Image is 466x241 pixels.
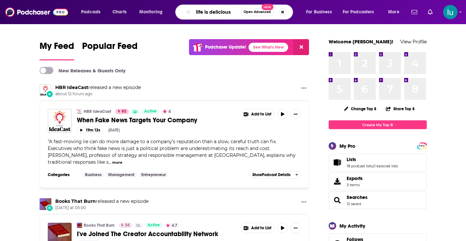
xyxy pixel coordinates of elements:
[40,40,74,55] span: My Feed
[241,8,274,16] button: Open AdvancedNew
[331,177,344,186] span: Exports
[347,175,363,181] span: Exports
[425,7,435,18] a: Show notifications dropdown
[339,223,365,229] div: My Activity
[400,38,427,45] a: View Profile
[329,191,427,209] span: Searches
[418,143,426,148] a: PRO
[77,230,218,238] span: I've Joined The Creator Accountability Network
[122,108,126,115] span: 82
[77,230,236,238] a: I've Joined The Creator Accountability Network
[329,38,393,45] a: Welcome [PERSON_NAME]!
[55,84,88,90] a: HBR IdeaCast
[119,223,132,228] a: 34
[331,158,344,167] a: Lists
[142,109,159,114] a: Active
[443,5,457,19] img: User Profile
[40,84,51,96] img: HBR IdeaCast
[347,157,398,162] a: Lists
[299,198,309,206] button: Show More Button
[347,183,363,187] span: 3 items
[339,143,355,149] div: My Pro
[112,8,127,17] span: Charts
[244,10,271,14] span: Open Advanced
[331,196,344,205] a: Searches
[409,7,420,18] a: Show notifications dropdown
[144,108,157,115] span: Active
[249,43,288,52] a: See What's New
[81,8,100,17] span: Podcasts
[340,105,381,113] button: Change Top 8
[77,223,82,228] img: Books That Burn
[250,171,301,179] button: ShowPodcast Details
[251,112,271,117] span: Add to List
[115,109,129,114] a: 82
[84,223,114,228] a: Books That Burn
[55,198,96,204] a: Books That Burn
[48,139,296,165] span: "
[125,222,129,229] span: 34
[40,40,74,60] a: My Feed
[112,160,122,165] button: more
[262,4,273,10] span: New
[384,7,407,17] button: open menu
[347,202,361,206] a: 12 saved
[40,67,126,74] a: New Releases & Guests Only
[338,7,384,17] button: open menu
[193,7,241,17] input: Search podcasts, credits, & more...
[82,40,138,55] span: Popular Feed
[77,116,236,124] a: When Fake News Targets Your Company
[82,40,138,60] a: Popular Feed
[135,7,171,17] button: open menu
[329,154,427,171] span: Lists
[77,116,197,124] span: When Fake News Targets Your Company
[48,109,72,133] img: When Fake News Targets Your Company
[5,6,68,18] img: Podchaser - Follow, Share and Rate Podcasts
[373,164,398,168] a: 0 episode lists
[299,84,309,93] button: Show More Button
[77,127,103,133] button: 19m 12s
[40,198,51,210] img: Books That Burn
[55,198,148,204] h3: released a new episode
[84,109,111,114] a: HBR IdeaCast
[329,173,427,190] a: Exports
[443,5,457,19] button: Show profile menu
[443,5,457,19] span: Logged in as lusodano
[290,223,301,233] button: Show More Button
[181,5,299,20] div: Search podcasts, credits, & more...
[147,222,160,229] span: Active
[77,7,109,17] button: open menu
[108,7,130,17] a: Charts
[48,172,77,177] h3: Categories
[252,173,290,177] span: Show Podcast Details
[388,8,399,17] span: More
[48,139,296,165] span: A fast-moving lie can do more damage to a company’s reputation than a slow, careful truth can fix...
[108,128,120,132] div: [DATE]
[386,102,415,115] button: Share Top 8
[145,223,163,228] a: Active
[55,84,141,91] h3: released a new episode
[418,143,426,148] span: PRO
[55,91,141,97] span: about 12 hours ago
[372,164,373,168] span: ,
[306,8,332,17] span: For Business
[82,172,104,177] a: Business
[139,172,168,177] a: Entrepreneur
[139,8,163,17] span: Monitoring
[46,90,53,98] div: New Episode
[347,157,356,162] span: Lists
[302,7,340,17] button: open menu
[164,223,179,228] button: 4.7
[343,8,374,17] span: For Podcasters
[77,109,82,114] img: HBR IdeaCast
[106,172,137,177] a: Management
[109,159,112,165] span: ...
[290,109,301,119] button: Show More Button
[241,223,275,233] button: Show More Button
[46,204,53,212] div: New Episode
